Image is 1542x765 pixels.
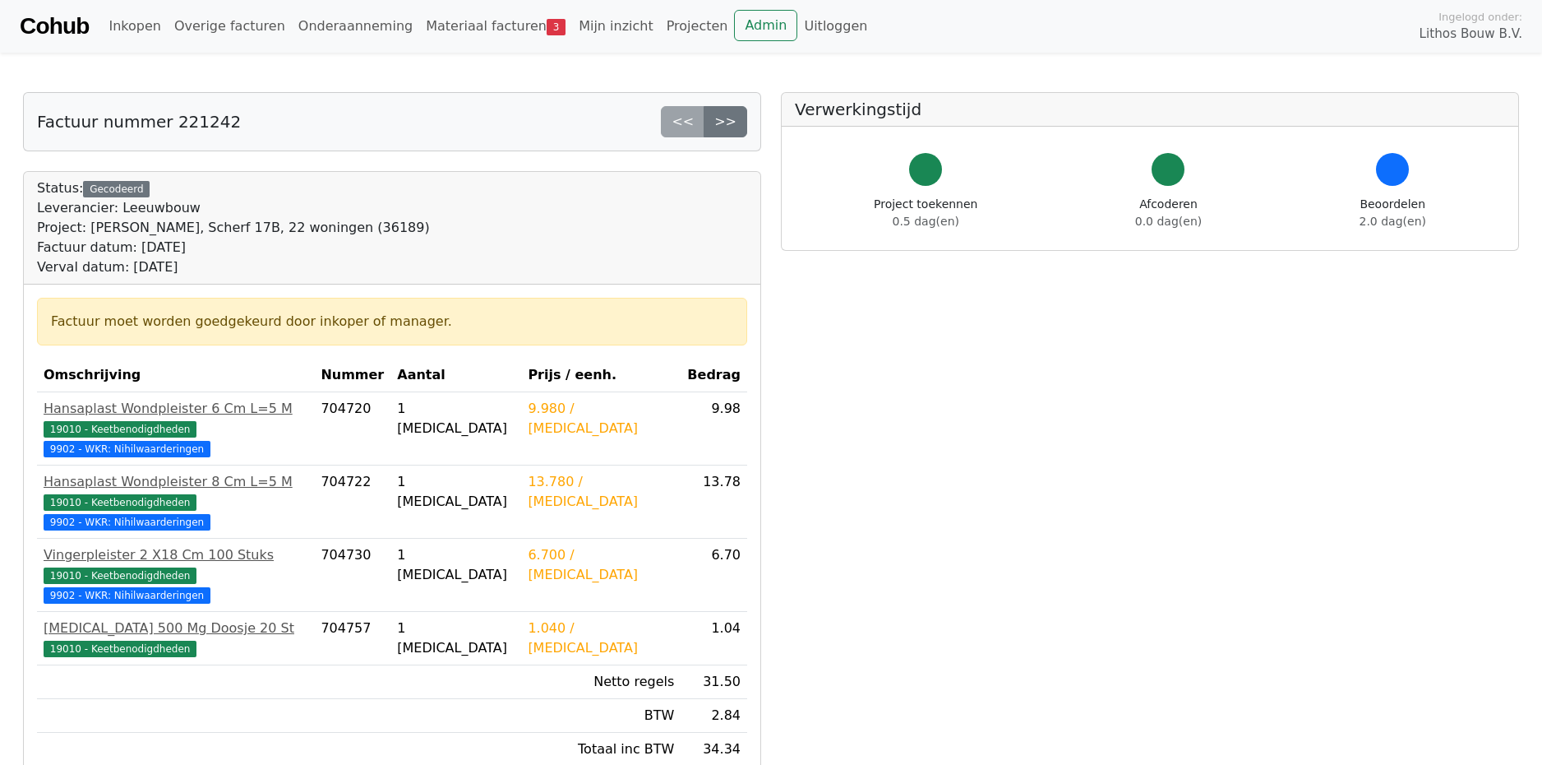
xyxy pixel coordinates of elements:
span: 2.0 dag(en) [1360,215,1426,228]
div: 1 [MEDICAL_DATA] [397,399,515,438]
td: 704722 [314,466,390,539]
td: 704730 [314,539,390,612]
div: Beoordelen [1360,196,1426,230]
div: [MEDICAL_DATA] 500 Mg Doosje 20 St [44,619,307,638]
span: Ingelogd onder: [1438,9,1522,25]
a: >> [704,106,747,137]
div: 1 [MEDICAL_DATA] [397,545,515,585]
div: 1 [MEDICAL_DATA] [397,472,515,512]
div: Verval datum: [DATE] [37,257,430,277]
th: Nummer [314,359,390,392]
a: Overige facturen [168,10,292,43]
td: 704757 [314,612,390,665]
span: 19010 - Keetbenodigdheden [44,568,196,584]
span: 9902 - WKR: Nihilwaarderingen [44,514,210,531]
div: Hansaplast Wondpleister 8 Cm L=5 M [44,472,307,492]
span: Lithos Bouw B.V. [1420,25,1522,44]
a: Inkopen [102,10,167,43]
h5: Factuur nummer 221242 [37,112,241,132]
td: 1.04 [681,612,747,665]
div: Project toekennen [874,196,977,230]
td: 13.78 [681,466,747,539]
td: 704720 [314,392,390,466]
div: Vingerpleister 2 X18 Cm 100 Stuks [44,545,307,565]
div: Gecodeerd [83,181,150,197]
a: Hansaplast Wondpleister 6 Cm L=5 M19010 - Keetbenodigdheden 9902 - WKR: Nihilwaarderingen [44,399,307,458]
div: 9.980 / [MEDICAL_DATA] [528,399,674,438]
span: 9902 - WKR: Nihilwaarderingen [44,441,210,457]
a: Mijn inzicht [572,10,660,43]
td: BTW [521,699,681,733]
a: Uitloggen [797,10,874,43]
span: 3 [547,19,566,35]
div: Afcoderen [1135,196,1202,230]
span: 0.0 dag(en) [1135,215,1202,228]
div: 13.780 / [MEDICAL_DATA] [528,472,674,512]
div: 1 [MEDICAL_DATA] [397,619,515,658]
th: Omschrijving [37,359,314,392]
div: Factuur moet worden goedgekeurd door inkoper of manager. [51,312,733,331]
td: 9.98 [681,392,747,466]
td: 31.50 [681,665,747,699]
th: Bedrag [681,359,747,392]
div: Status: [37,178,430,277]
span: 19010 - Keetbenodigdheden [44,421,196,438]
div: 1.040 / [MEDICAL_DATA] [528,619,674,658]
h5: Verwerkingstijd [795,100,1505,119]
a: Vingerpleister 2 X18 Cm 100 Stuks19010 - Keetbenodigdheden 9902 - WKR: Nihilwaarderingen [44,545,307,605]
span: 0.5 dag(en) [893,215,959,228]
div: Hansaplast Wondpleister 6 Cm L=5 M [44,399,307,419]
td: Netto regels [521,665,681,699]
th: Aantal [390,359,521,392]
td: 6.70 [681,539,747,612]
a: Materiaal facturen3 [419,10,572,43]
div: Project: [PERSON_NAME], Scherf 17B, 22 woningen (36189) [37,218,430,238]
a: Onderaanneming [292,10,419,43]
a: [MEDICAL_DATA] 500 Mg Doosje 20 St19010 - Keetbenodigdheden [44,619,307,658]
span: 19010 - Keetbenodigdheden [44,641,196,657]
a: Projecten [660,10,735,43]
a: Admin [734,10,797,41]
div: 6.700 / [MEDICAL_DATA] [528,545,674,585]
td: 2.84 [681,699,747,733]
div: Leverancier: Leeuwbouw [37,198,430,218]
a: Hansaplast Wondpleister 8 Cm L=5 M19010 - Keetbenodigdheden 9902 - WKR: Nihilwaarderingen [44,472,307,531]
div: Factuur datum: [DATE] [37,238,430,257]
th: Prijs / eenh. [521,359,681,392]
a: Cohub [20,7,89,46]
span: 19010 - Keetbenodigdheden [44,494,196,511]
span: 9902 - WKR: Nihilwaarderingen [44,587,210,604]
